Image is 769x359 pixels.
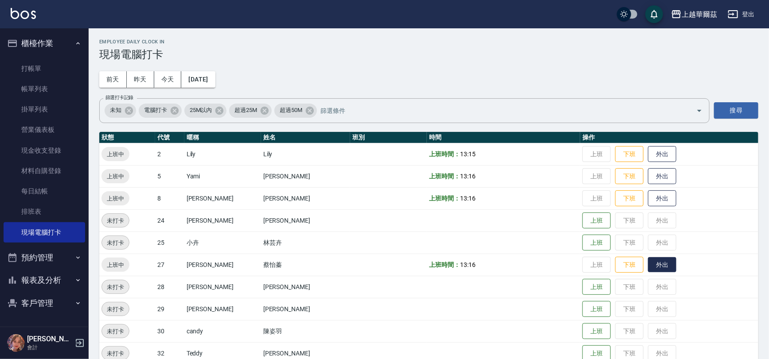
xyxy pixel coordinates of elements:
span: 13:16 [460,173,476,180]
span: 未打卡 [102,327,129,336]
td: 24 [155,209,184,232]
button: 外出 [648,146,676,162]
th: 班別 [350,132,427,143]
td: 28 [155,276,184,298]
td: 陳姿羽 [261,320,350,342]
button: Open [692,104,707,118]
td: 蔡怡蓁 [261,254,350,276]
img: Person [7,334,25,352]
td: [PERSON_NAME] [184,298,261,320]
span: 未打卡 [102,282,129,292]
td: 5 [155,165,184,187]
button: 外出 [648,190,676,207]
span: 上班中 [101,172,129,181]
button: [DATE] [181,71,215,88]
td: Lily [184,143,261,165]
td: [PERSON_NAME] [261,276,350,298]
button: 今天 [154,71,182,88]
p: 會計 [27,344,72,351]
th: 狀態 [99,132,155,143]
td: Lily [261,143,350,165]
button: 登出 [724,6,758,23]
button: 報表及分析 [4,269,85,292]
button: 上越華爾茲 [668,5,721,23]
td: 30 [155,320,184,342]
span: 電腦打卡 [139,106,172,115]
td: 2 [155,143,184,165]
button: 下班 [615,168,644,185]
td: [PERSON_NAME] [184,209,261,232]
th: 時間 [427,132,580,143]
a: 打帳單 [4,58,85,79]
a: 掛單列表 [4,99,85,120]
h5: [PERSON_NAME] [27,335,72,344]
span: 未打卡 [102,216,129,225]
b: 上班時間： [429,261,460,268]
td: 27 [155,254,184,276]
td: [PERSON_NAME] [184,276,261,298]
button: 外出 [648,168,676,185]
b: 上班時間： [429,151,460,158]
td: Yami [184,165,261,187]
a: 現金收支登錄 [4,140,85,161]
td: [PERSON_NAME] [261,187,350,209]
div: 電腦打卡 [139,104,182,118]
td: 林芸卉 [261,232,350,254]
div: 上越華爾茲 [682,9,717,20]
button: 上班 [582,279,611,295]
span: 未打卡 [102,305,129,314]
span: 25M以內 [184,106,218,115]
td: candy [184,320,261,342]
td: [PERSON_NAME] [261,209,350,232]
label: 篩選打卡記錄 [105,94,133,101]
button: 前天 [99,71,127,88]
button: 下班 [615,257,644,273]
a: 排班表 [4,201,85,222]
img: Logo [11,8,36,19]
span: 未知 [105,106,127,115]
span: 上班中 [101,194,129,203]
button: 昨天 [127,71,154,88]
span: 上班中 [101,260,129,270]
button: 上班 [582,235,611,251]
b: 上班時間： [429,173,460,180]
a: 帳單列表 [4,79,85,99]
td: 29 [155,298,184,320]
button: 上班 [582,212,611,229]
th: 代號 [155,132,184,143]
span: 13:16 [460,195,476,202]
button: 預約管理 [4,246,85,269]
button: 客戶管理 [4,292,85,315]
button: 下班 [615,190,644,207]
button: 櫃檯作業 [4,32,85,55]
td: [PERSON_NAME] [184,187,261,209]
th: 操作 [580,132,758,143]
button: 搜尋 [714,102,758,119]
div: 超過50M [274,104,317,118]
span: 超過50M [274,106,308,115]
a: 材料自購登錄 [4,161,85,181]
div: 未知 [105,104,136,118]
span: 未打卡 [102,349,129,358]
div: 25M以內 [184,104,227,118]
button: 上班 [582,323,611,340]
a: 現場電腦打卡 [4,222,85,243]
td: [PERSON_NAME] [184,254,261,276]
td: [PERSON_NAME] [261,298,350,320]
a: 營業儀表板 [4,120,85,140]
div: 超過25M [229,104,272,118]
th: 暱稱 [184,132,261,143]
input: 篩選條件 [318,103,681,118]
td: 25 [155,232,184,254]
button: save [645,5,663,23]
th: 姓名 [261,132,350,143]
a: 每日結帳 [4,181,85,201]
span: 13:16 [460,261,476,268]
td: [PERSON_NAME] [261,165,350,187]
span: 未打卡 [102,238,129,247]
td: 小卉 [184,232,261,254]
span: 上班中 [101,150,129,159]
td: 8 [155,187,184,209]
h2: Employee Daily Clock In [99,39,758,45]
button: 外出 [648,257,676,273]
